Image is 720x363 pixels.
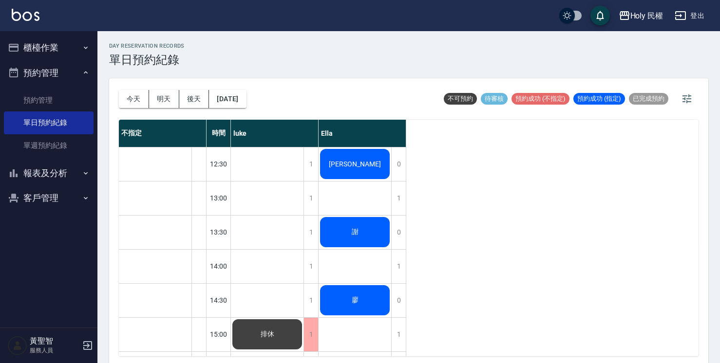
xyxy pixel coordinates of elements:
div: 1 [391,181,406,215]
div: 12:30 [207,147,231,181]
a: 預約管理 [4,89,94,111]
button: 明天 [149,90,179,108]
span: 待審核 [481,94,508,103]
button: 後天 [179,90,209,108]
button: 預約管理 [4,60,94,86]
div: 15:00 [207,317,231,351]
h2: day Reservation records [109,43,185,49]
div: 1 [391,250,406,283]
a: 單週預約紀錄 [4,134,94,157]
h3: 單日預約紀錄 [109,53,185,67]
div: luke [231,120,319,147]
div: 1 [303,284,318,317]
span: 已完成預約 [629,94,668,103]
img: Person [8,336,27,355]
div: 1 [303,181,318,215]
button: 今天 [119,90,149,108]
span: [PERSON_NAME] [327,160,383,168]
button: 櫃檯作業 [4,35,94,60]
span: 不可預約 [444,94,477,103]
div: 0 [391,216,406,249]
div: 1 [391,318,406,351]
div: 13:00 [207,181,231,215]
div: 0 [391,147,406,181]
span: 廖 [350,296,360,305]
div: 1 [303,147,318,181]
button: save [590,6,610,25]
div: 不指定 [119,120,207,147]
div: 1 [303,250,318,283]
div: Holy 民權 [630,10,663,22]
span: 謝 [350,228,360,236]
div: 13:30 [207,215,231,249]
button: [DATE] [209,90,246,108]
div: 0 [391,284,406,317]
button: 報表及分析 [4,161,94,186]
div: 時間 [207,120,231,147]
div: 14:30 [207,283,231,317]
span: 預約成功 (不指定) [512,94,569,103]
button: Holy 民權 [615,6,667,26]
span: 排休 [259,330,276,339]
div: 1 [303,216,318,249]
a: 單日預約紀錄 [4,111,94,134]
img: Logo [12,9,39,21]
h5: 黃聖智 [30,336,79,346]
div: 1 [303,318,318,351]
div: Ella [319,120,406,147]
div: 14:00 [207,249,231,283]
span: 預約成功 (指定) [573,94,625,103]
button: 客戶管理 [4,185,94,211]
p: 服務人員 [30,346,79,355]
button: 登出 [671,7,708,25]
